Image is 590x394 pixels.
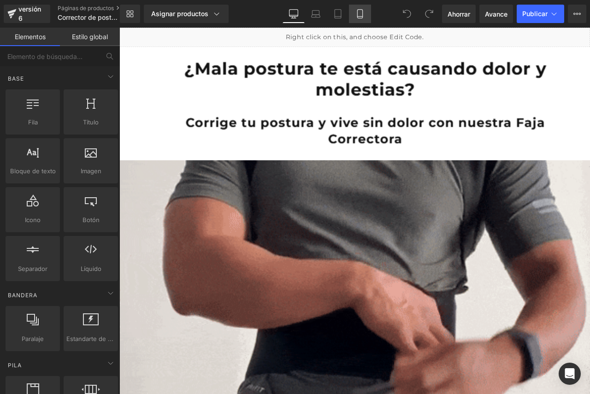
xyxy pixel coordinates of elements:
[8,292,37,299] font: Bandera
[58,5,114,12] font: Páginas de productos
[120,5,140,23] a: Nueva Biblioteca
[559,363,581,385] div: Abrir Intercom Messenger
[81,265,101,272] font: Líquido
[305,5,327,23] a: Computadora portátil
[283,5,305,23] a: De oficina
[83,216,100,223] font: Botón
[66,335,125,342] font: Estandarte de héroe
[10,167,56,175] font: Bloque de texto
[18,5,41,22] font: versión 6
[15,33,46,41] font: Elementos
[327,5,349,23] a: Tableta
[8,362,22,369] font: Pila
[72,33,108,41] font: Estilo global
[398,5,416,23] button: Deshacer
[4,5,50,23] a: versión 6
[28,118,38,126] font: Fila
[58,13,121,21] font: Corrector de postura
[151,10,208,18] font: Asignar productos
[25,216,41,223] font: Icono
[479,5,513,23] a: Avance
[485,10,507,18] font: Avance
[58,5,135,12] a: Páginas de productos
[522,10,548,18] font: Publicar
[81,167,101,175] font: Imagen
[517,5,564,23] button: Publicar
[22,335,44,342] font: Paralaje
[83,118,99,126] font: Título
[420,5,438,23] button: Rehacer
[349,5,371,23] a: Móvil
[568,5,586,23] button: Más
[448,10,470,18] font: Ahorrar
[18,265,47,272] font: Separador
[8,75,24,82] font: Base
